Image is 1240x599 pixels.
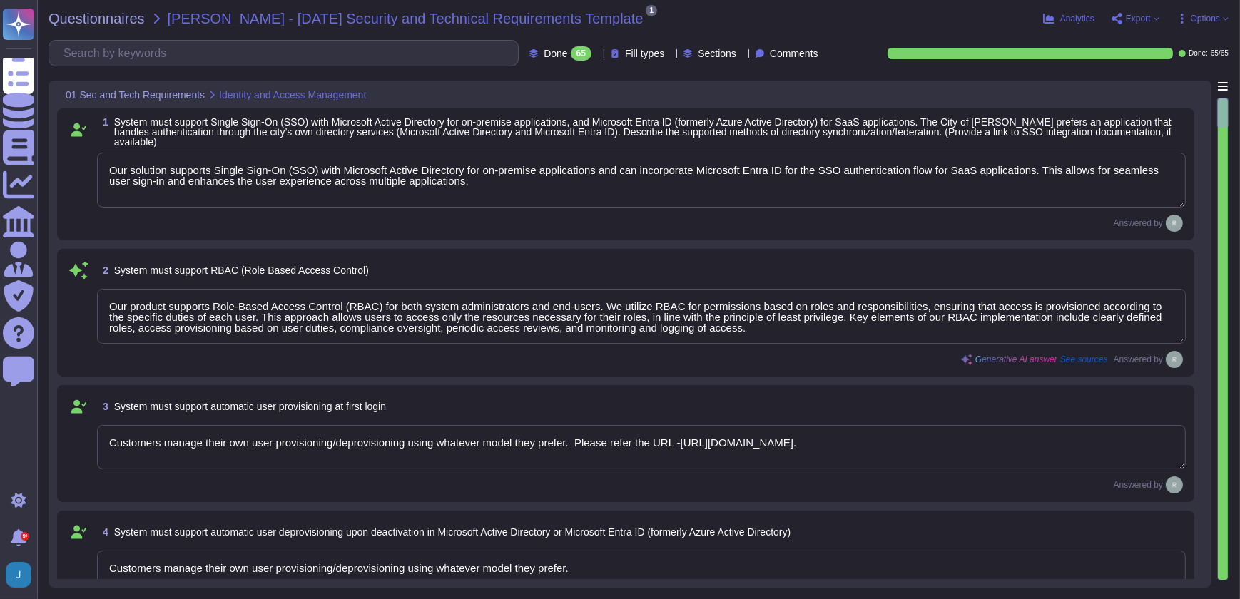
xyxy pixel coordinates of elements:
span: 01 Sec and Tech Requirements [66,90,205,100]
textarea: Customers manage their own user provisioning/deprovisioning using whatever model they prefer. [97,551,1186,595]
textarea: Our product supports Role-Based Access Control (RBAC) for both system administrators and end-user... [97,289,1186,344]
span: Export [1126,14,1151,23]
span: System must support RBAC (Role Based Access Control) [114,265,369,276]
span: Sections [698,48,736,58]
input: Search by keywords [56,41,518,66]
img: user [1166,351,1183,368]
span: Options [1191,14,1220,23]
span: System must support automatic user provisioning at first login [114,401,386,412]
textarea: Our solution supports Single Sign-On (SSO) with Microsoft Active Directory for on-premise applica... [97,153,1186,208]
span: Generative AI answer [975,355,1057,364]
span: Answered by [1114,355,1163,364]
span: Comments [770,48,818,58]
span: Done [544,48,567,58]
span: 2 [97,265,108,275]
button: user [3,559,41,590]
img: user [6,562,31,588]
span: System must support Single Sign-On (SSO) with Microsoft Active Directory for on-premise applicati... [114,116,1172,148]
span: Analytics [1060,14,1094,23]
span: 65 / 65 [1211,50,1229,57]
span: See sources [1060,355,1108,364]
span: Fill types [625,48,664,58]
div: 65 [571,46,591,61]
textarea: Customers manage their own user provisioning/deprovisioning using whatever model they prefer. Ple... [97,425,1186,469]
span: 1 [97,117,108,127]
span: Identity and Access Management [219,90,366,100]
div: 9+ [21,532,29,541]
img: user [1166,476,1183,493]
img: user [1166,215,1183,232]
span: System must support automatic user deprovisioning upon deactivation in Microsoft Active Directory... [114,526,791,538]
button: Analytics [1043,13,1094,24]
span: Questionnaires [49,11,145,26]
span: Done: [1189,50,1208,57]
span: Answered by [1114,481,1163,489]
span: 1 [646,5,657,16]
span: 4 [97,527,108,537]
span: Answered by [1114,219,1163,227]
span: [PERSON_NAME] - [DATE] Security and Technical Requirements Template [168,11,644,26]
span: 3 [97,401,108,411]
